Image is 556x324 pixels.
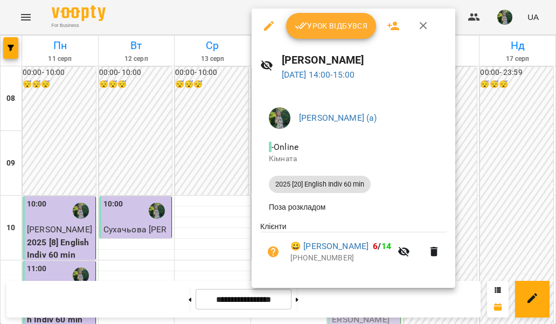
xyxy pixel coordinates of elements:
[290,253,391,264] p: [PHONE_NUMBER]
[269,180,371,189] span: 2025 [20] English Indiv 60 min
[373,241,391,251] b: /
[269,154,438,164] p: Кімната
[260,239,286,265] button: Візит ще не сплачено. Додати оплату?
[290,240,369,253] a: 😀 [PERSON_NAME]
[282,70,355,80] a: [DATE] 14:00-15:00
[381,241,391,251] span: 14
[260,221,447,275] ul: Клієнти
[373,241,378,251] span: 6
[299,113,377,123] a: [PERSON_NAME] (а)
[269,107,290,129] img: 429a96cc9ef94a033d0b11a5387a5960.jfif
[286,13,377,39] button: Урок відбувся
[269,142,301,152] span: - Online
[295,19,368,32] span: Урок відбувся
[282,52,447,68] h6: [PERSON_NAME]
[260,197,447,217] li: Поза розкладом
